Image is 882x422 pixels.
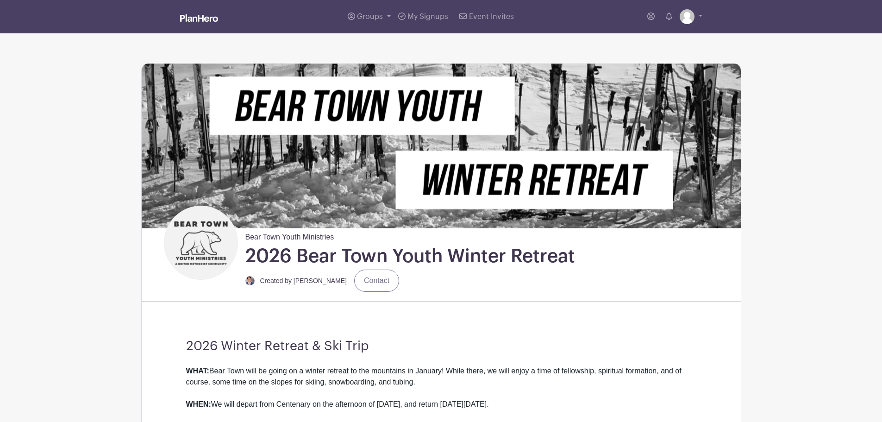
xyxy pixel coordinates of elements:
[469,13,514,20] span: Event Invites
[142,63,741,228] img: IMG_5145.PNG
[186,365,696,399] div: Bear Town will be going on a winter retreat to the mountains in January! While there, we will enj...
[357,13,383,20] span: Groups
[407,13,448,20] span: My Signups
[245,276,255,285] img: T.%20Moore%20Headshot%202024.jpg
[186,399,696,421] div: We will depart from Centenary on the afternoon of [DATE], and return [DATE][DATE].
[354,270,399,292] a: Contact
[245,228,334,243] span: Bear Town Youth Ministries
[186,339,696,354] h3: 2026 Winter Retreat & Ski Trip
[166,208,236,277] img: Bear%20Town%20Youth%20Ministries%20Logo.png
[260,277,347,284] small: Created by [PERSON_NAME]
[680,9,694,24] img: default-ce2991bfa6775e67f084385cd625a349d9dcbb7a52a09fb2fda1e96e2d18dcdb.png
[186,400,211,408] strong: WHEN:
[180,14,218,22] img: logo_white-6c42ec7e38ccf1d336a20a19083b03d10ae64f83f12c07503d8b9e83406b4c7d.svg
[186,367,209,375] strong: WHAT:
[245,245,575,268] h1: 2026 Bear Town Youth Winter Retreat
